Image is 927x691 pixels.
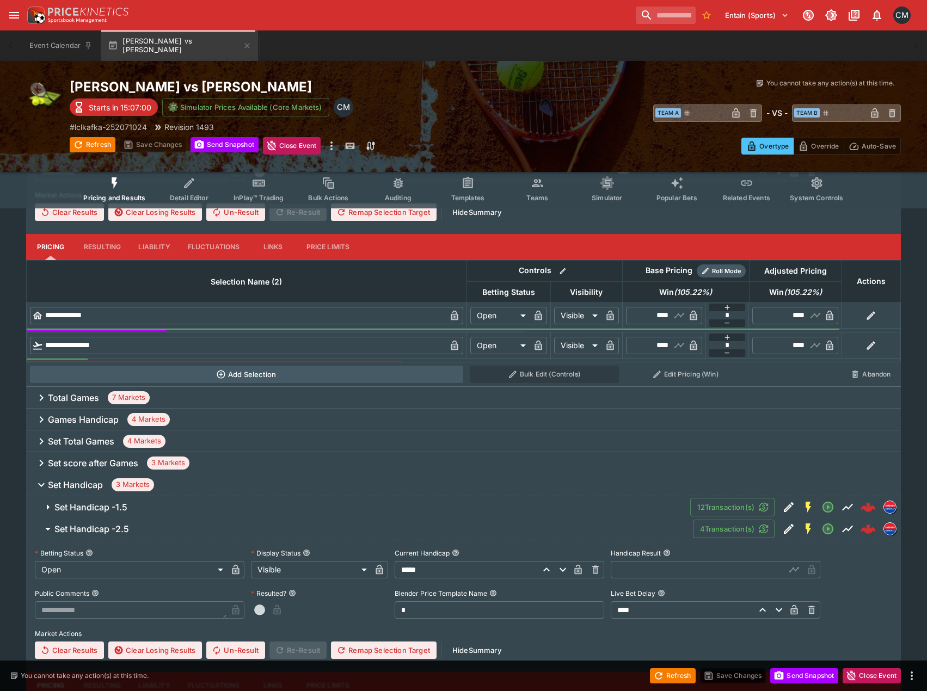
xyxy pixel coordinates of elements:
p: Live Bet Delay [611,589,655,598]
p: Overtype [759,140,789,152]
button: Remap Selection Target [331,641,437,659]
button: SGM Enabled [799,519,818,539]
button: Abandon [845,366,897,383]
button: Live Bet Delay [658,589,665,597]
button: Clear Results [35,203,104,221]
div: Visible [251,561,371,578]
input: search [636,7,696,24]
h6: Set Handicap -1.5 [54,502,127,513]
h6: Set score after Games [48,458,138,469]
button: Blender Price Template Name [489,589,497,597]
button: HideSummary [446,641,508,659]
button: Set Handicap3 Markets [26,474,901,496]
div: Event type filters [75,170,852,208]
button: more [325,137,338,155]
span: Simulator [592,194,622,202]
button: Clear Results [35,641,104,659]
div: Open [470,307,530,324]
button: Line [838,497,857,517]
div: Open [35,561,227,578]
button: Price Limits [298,234,359,260]
img: PriceKinetics [48,8,128,16]
span: Team B [794,108,820,118]
h6: Set Handicap [48,479,103,491]
div: Cameron Matheson [893,7,911,24]
h6: Set Handicap -2.5 [54,523,129,535]
div: baffbdda-db50-41e5-96bf-cde245744fdc [861,499,876,515]
p: Revision 1493 [164,121,214,133]
span: Pricing and Results [83,194,145,202]
p: Resulted? [251,589,286,598]
button: Simulator Prices Available (Core Markets) [162,98,329,116]
h2: Copy To Clipboard [70,78,486,95]
a: 080c6678-b446-4a0a-9453-99f11d7c516d [857,518,879,540]
span: System Controls [790,194,843,202]
button: Send Snapshot [191,137,259,152]
div: lclkafka [883,501,897,514]
p: You cannot take any action(s) at this time. [21,671,149,681]
img: lclkafka [884,523,896,535]
span: InPlay™ Trading [234,194,284,202]
div: Show/hide Price Roll mode configuration. [697,264,746,277]
th: Controls [466,260,622,281]
a: baffbdda-db50-41e5-96bf-cde245744fdc [857,496,879,518]
p: Override [811,140,839,152]
h6: - VS - [766,107,788,119]
span: Un-Result [206,641,265,659]
button: 12Transaction(s) [690,498,775,516]
em: ( 105.22 %) [674,286,712,299]
p: Auto-Save [862,140,896,152]
button: Current Handicap [452,549,459,557]
img: logo-cerberus--red.svg [861,499,876,515]
h6: Games Handicap [48,414,119,425]
span: Popular Bets [656,194,697,202]
button: Bulk Edit (Controls) [470,366,619,383]
button: No Bookmarks [698,7,715,24]
button: Display Status [303,549,310,557]
button: Edit Detail [779,519,799,539]
button: Close Event [263,137,321,155]
svg: Open [821,501,834,514]
button: Connected to PK [799,5,818,25]
button: open drawer [4,5,24,25]
button: Fluctuations [179,234,249,260]
button: 4Transaction(s) [693,520,775,538]
button: Auto-Save [844,138,901,155]
button: Override [793,138,844,155]
p: Handicap Result [611,548,661,558]
button: Handicap Result [663,549,671,557]
span: Teams [526,194,548,202]
p: Blender Price Template Name [395,589,487,598]
button: Resulting [75,234,130,260]
span: Selection Name (2) [199,275,294,288]
p: You cannot take any action(s) at this time. [766,78,894,88]
img: lclkafka [884,501,896,513]
span: 7 Markets [108,392,150,403]
span: Re-Result [269,641,327,659]
p: Betting Status [35,548,83,558]
img: logo-cerberus--red.svg [861,521,876,536]
h6: Total Games [48,392,99,404]
button: Un-Result [206,203,265,221]
img: Sportsbook Management [48,18,107,23]
button: Send Snapshot [770,668,838,683]
em: ( 105.22 %) [784,286,822,299]
button: Event Calendar [23,30,99,61]
button: Liability [130,234,179,260]
span: 3 Markets [147,458,189,468]
button: Select Tenant [719,7,795,24]
button: Notifications [867,5,887,25]
button: Pricing [26,234,75,260]
img: PriceKinetics Logo [24,4,46,26]
button: Add Selection [30,366,464,383]
button: [PERSON_NAME] vs [PERSON_NAME] [101,30,258,61]
button: Bulk edit [556,264,570,278]
span: Related Events [723,194,770,202]
div: Start From [741,138,901,155]
button: Clear Losing Results [108,203,202,221]
span: 3 Markets [112,479,154,490]
span: Win(105.22%) [647,286,724,299]
button: Documentation [844,5,864,25]
button: HideSummary [446,203,508,221]
button: SGM Enabled [799,497,818,517]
